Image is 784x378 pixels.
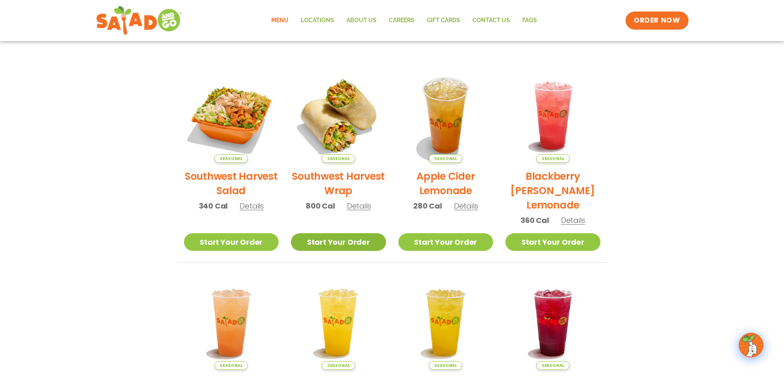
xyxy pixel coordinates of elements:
[521,215,549,226] span: 360 Cal
[214,154,248,163] span: Seasonal
[536,154,570,163] span: Seasonal
[740,334,763,357] img: wpChatIcon
[516,11,543,30] a: FAQs
[413,200,442,211] span: 280 Cal
[291,233,386,251] a: Start Your Order
[184,275,279,370] img: Product photo for Summer Stone Fruit Lemonade
[466,11,516,30] a: Contact Us
[536,361,570,370] span: Seasonal
[429,361,462,370] span: Seasonal
[199,200,228,211] span: 340 Cal
[291,169,386,198] h2: Southwest Harvest Wrap
[505,233,600,251] a: Start Your Order
[184,68,279,163] img: Product photo for Southwest Harvest Salad
[454,201,478,211] span: Details
[505,68,600,163] img: Product photo for Blackberry Bramble Lemonade
[214,361,248,370] span: Seasonal
[383,11,421,30] a: Careers
[322,361,355,370] span: Seasonal
[398,233,493,251] a: Start Your Order
[340,11,383,30] a: About Us
[634,16,680,26] span: ORDER NOW
[561,215,585,225] span: Details
[398,68,493,163] img: Product photo for Apple Cider Lemonade
[421,11,466,30] a: GIFT CARDS
[505,169,600,212] h2: Blackberry [PERSON_NAME] Lemonade
[505,275,600,370] img: Product photo for Black Cherry Orchard Lemonade
[347,201,371,211] span: Details
[429,154,462,163] span: Seasonal
[322,154,355,163] span: Seasonal
[96,4,183,37] img: new-SAG-logo-768×292
[306,200,335,211] span: 800 Cal
[265,11,295,30] a: Menu
[398,169,493,198] h2: Apple Cider Lemonade
[265,11,543,30] nav: Menu
[184,233,279,251] a: Start Your Order
[184,169,279,198] h2: Southwest Harvest Salad
[240,201,264,211] span: Details
[398,275,493,370] img: Product photo for Mango Grove Lemonade
[626,12,688,30] a: ORDER NOW
[291,275,386,370] img: Product photo for Sunkissed Yuzu Lemonade
[295,11,340,30] a: Locations
[291,68,386,163] img: Product photo for Southwest Harvest Wrap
